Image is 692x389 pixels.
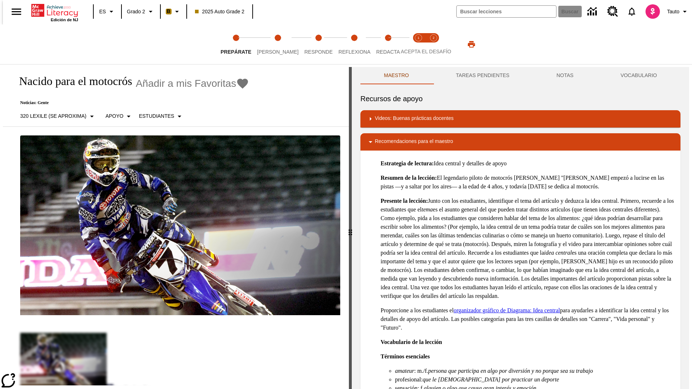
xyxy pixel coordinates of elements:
li: profesional: [395,375,675,384]
button: Maestro [360,67,432,84]
button: VOCABULARIO [597,67,680,84]
a: Notificaciones [622,2,641,21]
strong: Resumen de la lección: [381,175,437,181]
strong: Vocabulario de la lección [381,339,442,345]
button: Escoja un nuevo avatar [641,2,664,21]
img: avatar image [646,4,660,19]
p: Junto con los estudiantes, identifique el tema del artículo y deduzca la idea central. Primero, r... [381,197,675,300]
em: amateur [395,368,414,374]
button: Lee step 2 of 5 [251,24,304,64]
a: Centro de información [583,2,603,22]
button: Imprimir [460,38,483,51]
em: que le [DEMOGRAPHIC_DATA] por practicar un deporte [422,376,559,383]
span: Redacta [376,49,400,55]
button: Abrir el menú lateral [6,1,27,22]
button: Perfil/Configuración [664,5,692,18]
em: idea central [544,250,572,256]
p: Noticias: Gente [12,100,249,106]
p: Estudiantes [139,112,174,120]
strong: Estrategia de lectura: [381,160,434,166]
span: ES [99,8,106,15]
span: [PERSON_NAME] [257,49,298,55]
span: Grado 2 [127,8,145,15]
div: reading [3,67,349,385]
button: Acepta el desafío lee step 1 of 2 [408,24,429,64]
button: NOTAS [533,67,597,84]
span: B [167,7,170,16]
div: Instructional Panel Tabs [360,67,680,84]
span: Prepárate [221,49,251,55]
p: El legendario piloto de motocrós [PERSON_NAME] "[PERSON_NAME] empezó a lucirse en las pistas —y a... [381,174,675,191]
span: Tauto [667,8,679,15]
strong: Presente la lección: [381,198,428,204]
button: Seleccionar estudiante [136,110,187,123]
text: 1 [417,36,419,40]
span: Edición de NJ [51,18,78,22]
a: Centro de recursos, Se abrirá en una pestaña nueva. [603,2,622,21]
button: Boost El color de la clase es anaranjado claro. Cambiar el color de la clase. [163,5,184,18]
button: Redacta step 5 of 5 [371,24,406,64]
text: 2 [432,36,434,40]
em: persona que participa en algo por diversión y no porque sea su trabajo [428,368,593,374]
button: Acepta el desafío contesta step 2 of 2 [423,24,444,64]
button: Tipo de apoyo, Apoyo [103,110,136,123]
a: organizador gráfico de Diagrama: Idea central [454,307,560,313]
span: Añadir a mis Favoritas [136,78,236,89]
div: Videos: Buenas prácticas docentes [360,110,680,128]
div: Pulsa la tecla de intro o la barra espaciadora y luego presiona las flechas de derecha e izquierd... [349,67,352,389]
button: TAREAS PENDIENTES [432,67,533,84]
input: Buscar campo [457,6,556,17]
span: Reflexiona [338,49,371,55]
p: Videos: Buenas prácticas docentes [375,115,453,123]
span: Responde [304,49,333,55]
div: Portada [31,3,78,22]
button: Lenguaje: ES, Selecciona un idioma [96,5,119,18]
div: Recomendaciones para el maestro [360,133,680,151]
p: Recomendaciones para el maestro [375,138,453,146]
strong: Términos esenciales [381,353,430,359]
p: Apoyo [106,112,124,120]
h1: Nacido para el motocrós [12,75,132,88]
p: 320 Lexile (Se aproxima) [20,112,86,120]
h6: Recursos de apoyo [360,93,680,104]
em: tema [422,206,433,213]
button: Responde step 3 of 5 [298,24,338,64]
button: Añadir a mis Favoritas - Nacido para el motocrós [136,77,249,90]
div: activity [352,67,689,389]
button: Reflexiona step 4 of 5 [333,24,376,64]
button: Seleccione Lexile, 320 Lexile (Se aproxima) [17,110,99,123]
li: : m./f. [395,367,675,375]
button: Grado: Grado 2, Elige un grado [124,5,158,18]
button: Prepárate step 1 of 5 [215,24,257,64]
p: Idea central y detalles de apoyo [381,159,675,168]
span: 2025 Auto Grade 2 [195,8,245,15]
p: Proporcione a los estudiantes el para ayudarles a identificar la idea central y los detalles de a... [381,306,675,332]
span: ACEPTA EL DESAFÍO [401,49,451,54]
img: El corredor de motocrós James Stewart vuela por los aires en su motocicleta de montaña [20,135,340,316]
